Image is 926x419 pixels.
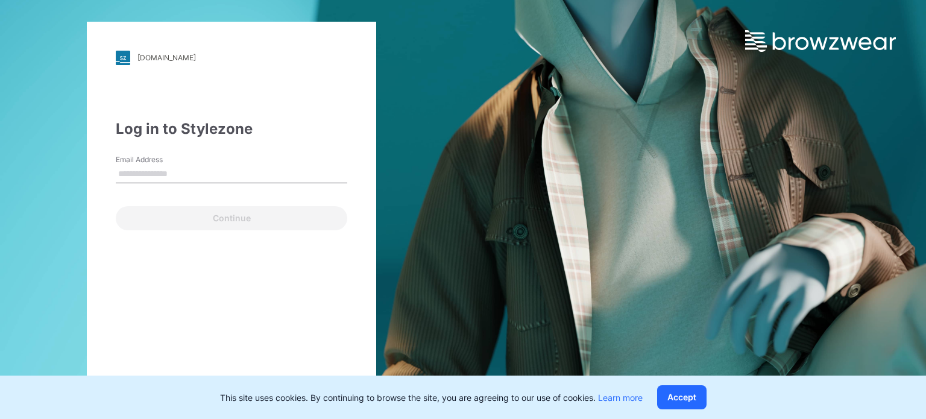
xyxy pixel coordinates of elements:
button: Accept [657,385,707,409]
a: Learn more [598,392,643,403]
a: [DOMAIN_NAME] [116,51,347,65]
label: Email Address [116,154,200,165]
img: stylezone-logo.562084cfcfab977791bfbf7441f1a819.svg [116,51,130,65]
div: [DOMAIN_NAME] [137,53,196,62]
img: browzwear-logo.e42bd6dac1945053ebaf764b6aa21510.svg [745,30,896,52]
p: This site uses cookies. By continuing to browse the site, you are agreeing to our use of cookies. [220,391,643,404]
div: Log in to Stylezone [116,118,347,140]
